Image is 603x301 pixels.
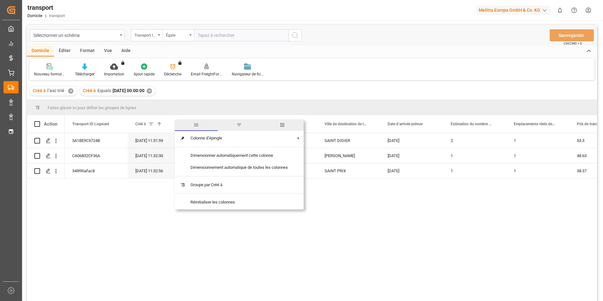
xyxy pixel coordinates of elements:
[506,133,569,148] div: 1
[30,29,125,41] button: Ouvrir le menu
[135,122,146,126] span: Créé à
[185,132,293,144] span: Colonne d’épingle
[443,163,506,178] div: 1
[113,88,144,93] span: [DATE] 00:00:00
[68,88,73,94] div: ✕
[550,29,594,41] button: Sauvegarder
[185,179,293,191] span: Groupe par Créé à
[72,122,109,126] span: Transport ID Logward
[166,31,187,38] div: Égale
[128,148,191,163] div: [DATE] 11:32:30
[65,133,128,148] div: 5A1BE9C5724B
[128,133,191,148] div: [DATE] 11:31:59
[553,3,567,17] button: Afficher 0 nouvelles notifications
[185,162,293,174] span: Dimensionnement automatique de toutes les colonnes
[317,133,380,148] div: SAINT DIDIER
[128,163,191,178] div: [DATE] 11:32:56
[27,46,54,56] div: Domicile
[97,88,111,93] span: Equals
[33,31,118,39] div: Sélectionner un schéma
[506,148,569,163] div: 1
[451,122,493,126] span: Estimation du nombre de places de palettes
[65,148,128,163] div: CA06832CF36A
[83,88,96,93] span: Créé à
[325,122,367,126] span: Ville de destination de livraison
[175,120,218,131] span: Généralités
[27,14,42,18] a: Domicile
[54,46,75,56] div: Éditer
[34,71,66,77] div: Nouveau formulaire
[75,46,99,56] div: Format
[147,88,152,94] div: ✕
[134,71,155,77] div: Ajout rapide
[506,163,569,178] div: 1
[27,163,65,179] div: Appuyez sur ESPACE pour sélectionner cette rangée.
[33,88,46,93] span: Créé à
[194,29,289,41] input: Tapez à rechercher
[117,46,135,56] div: Aide
[47,88,64,93] span: l’asc trié
[564,41,582,46] span: Ctrl/CMD + S
[65,163,128,178] div: 34lit90afac8
[479,7,540,14] font: Melitta Europa GmbH & Co. KG
[185,150,293,162] span: Dimensionner automatiquement cette colonne
[134,31,156,38] div: Transport ID Logward
[48,105,136,110] span: Faites glisser ici pour définir les groupes de lignes
[218,120,261,131] span: filtre
[75,71,95,77] div: Télécharger
[380,133,443,148] div: [DATE]
[476,4,553,16] button: Melitta Europa GmbH & Co. KG
[567,3,581,17] button: Centre d’aide
[443,133,506,148] div: 2
[380,148,443,163] div: [DATE]
[232,71,263,77] div: Navigateur de fichiers
[99,46,117,56] div: Vue
[261,120,304,131] span: colonnes
[317,163,380,178] div: SAINT PRIX
[27,3,65,12] div: transport
[131,29,162,41] button: Ouvrir le menu
[289,29,302,41] button: Bouton de recherche
[27,148,65,163] div: Appuyez sur ESPACE pour sélectionner cette rangée.
[44,121,57,127] div: Action
[27,133,65,148] div: Appuyez sur ESPACE pour sélectionner cette rangée.
[514,122,556,126] span: Emplacements réels des palettes
[317,148,380,163] div: [PERSON_NAME]
[162,29,194,41] button: Ouvrir le menu
[380,163,443,178] div: [DATE]
[443,148,506,163] div: 1
[191,71,222,77] div: Email FreightForwarders
[388,122,423,126] span: Date d’arrivée prévue
[185,196,293,208] span: Réinitialiser les colonnes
